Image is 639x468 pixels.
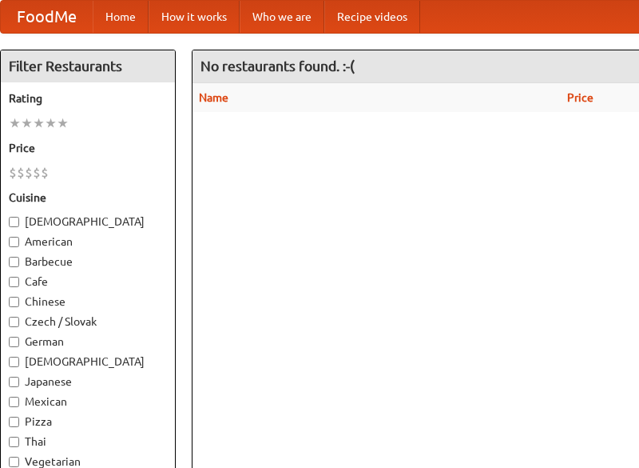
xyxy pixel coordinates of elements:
h4: Filter Restaurants [1,50,175,82]
li: ★ [9,114,21,132]
input: [DEMOGRAPHIC_DATA] [9,357,19,367]
a: How it works [149,1,240,33]
li: ★ [45,114,57,132]
h5: Rating [9,90,167,106]
li: ★ [33,114,45,132]
input: Pizza [9,417,19,427]
li: $ [33,164,41,182]
label: Japanese [9,374,167,390]
label: Thai [9,434,167,450]
input: Mexican [9,397,19,407]
input: Cafe [9,277,19,287]
label: [DEMOGRAPHIC_DATA] [9,354,167,370]
label: Mexican [9,394,167,410]
h5: Cuisine [9,190,167,206]
li: ★ [21,114,33,132]
a: Name [199,91,228,104]
input: German [9,337,19,347]
a: Recipe videos [324,1,420,33]
input: Japanese [9,377,19,387]
label: American [9,234,167,250]
input: Vegetarian [9,457,19,467]
li: $ [25,164,33,182]
input: Thai [9,437,19,447]
input: Barbecue [9,257,19,267]
ng-pluralize: No restaurants found. :-( [200,58,355,74]
a: FoodMe [1,1,93,33]
h5: Price [9,140,167,156]
li: $ [41,164,49,182]
a: Price [567,91,593,104]
label: Czech / Slovak [9,314,167,330]
input: Czech / Slovak [9,317,19,327]
a: Home [93,1,149,33]
li: ★ [57,114,69,132]
input: Chinese [9,297,19,307]
label: [DEMOGRAPHIC_DATA] [9,214,167,230]
label: Cafe [9,274,167,290]
label: Chinese [9,294,167,310]
label: Barbecue [9,254,167,270]
li: $ [9,164,17,182]
input: American [9,237,19,247]
label: Pizza [9,414,167,430]
label: German [9,334,167,350]
li: $ [17,164,25,182]
input: [DEMOGRAPHIC_DATA] [9,217,19,227]
a: Who we are [240,1,324,33]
